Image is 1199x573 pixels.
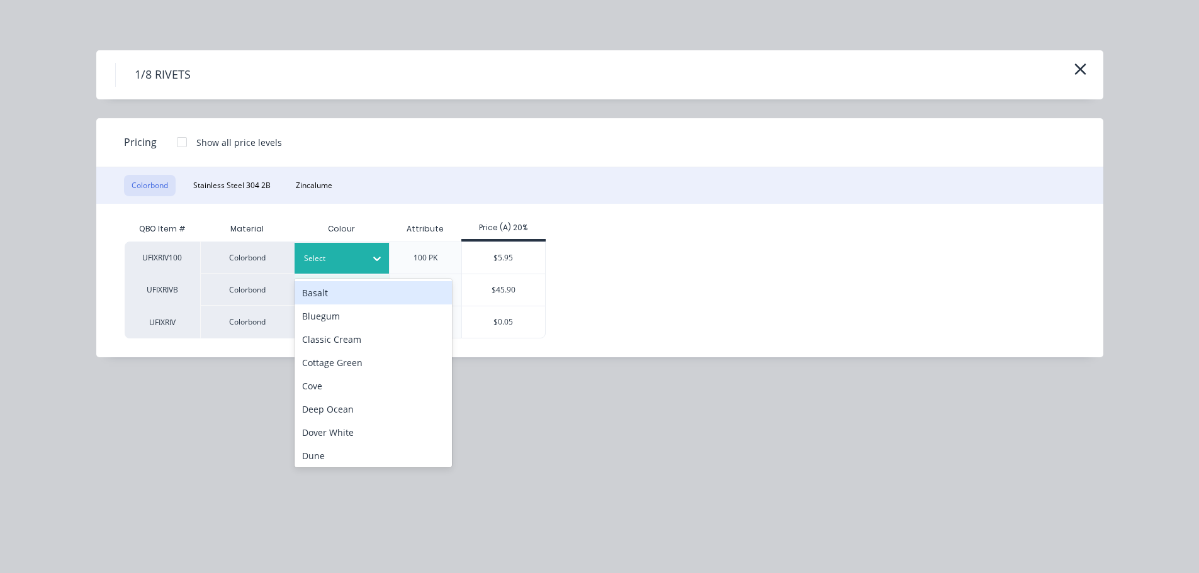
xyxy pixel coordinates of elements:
div: Cove [295,374,452,398]
button: Stainless Steel 304 2B [186,175,278,196]
h4: 1/8 RIVETS [115,63,210,87]
button: Zincalume [288,175,340,196]
div: Colorbond [200,274,295,306]
div: UFIXRIV100 [125,242,200,274]
div: Colour [295,216,389,242]
div: $5.95 [462,242,546,274]
div: Price (A) 20% [461,222,546,233]
div: Classic Cream [295,328,452,351]
div: 100 PK [414,252,437,264]
span: Pricing [124,135,157,150]
div: Colorbond [200,242,295,274]
div: UFIXRIVB [125,274,200,306]
div: Deep Ocean [295,398,452,421]
div: Attribute [397,213,454,245]
div: Material [200,216,295,242]
div: Cottage Green [295,351,452,374]
div: Bluegum [295,304,452,328]
div: $45.90 [462,274,546,306]
div: UFIXRIV [125,306,200,338]
div: Dune [295,444,452,467]
div: Basalt [295,281,452,304]
div: $0.05 [462,306,546,338]
div: Colorbond [200,306,295,338]
button: Colorbond [124,175,176,196]
div: QBO Item # [125,216,200,242]
div: Dover White [295,421,452,444]
div: Show all price levels [196,136,282,149]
